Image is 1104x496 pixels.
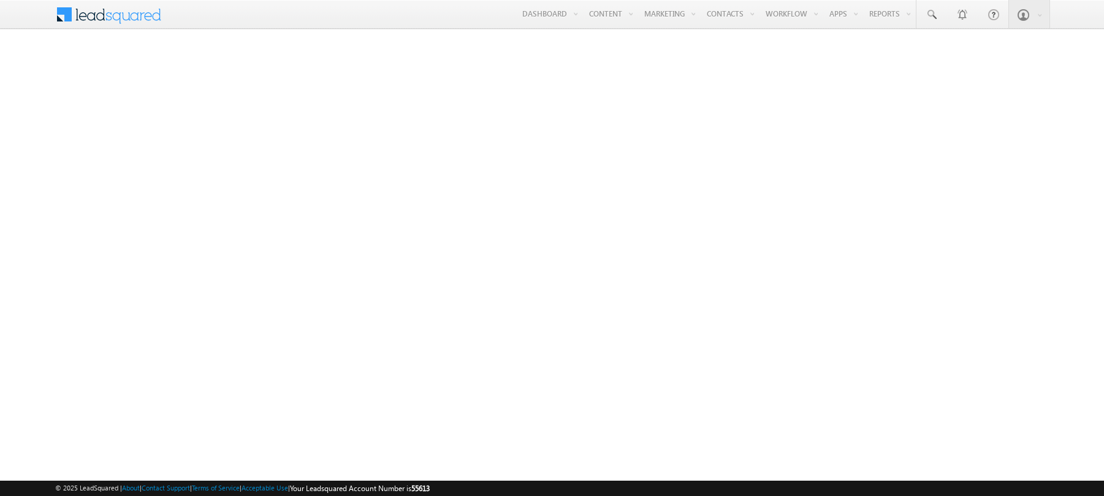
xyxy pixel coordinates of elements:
[122,484,140,492] a: About
[192,484,240,492] a: Terms of Service
[411,484,430,493] span: 55613
[242,484,288,492] a: Acceptable Use
[55,483,430,494] span: © 2025 LeadSquared | | | | |
[290,484,430,493] span: Your Leadsquared Account Number is
[142,484,190,492] a: Contact Support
